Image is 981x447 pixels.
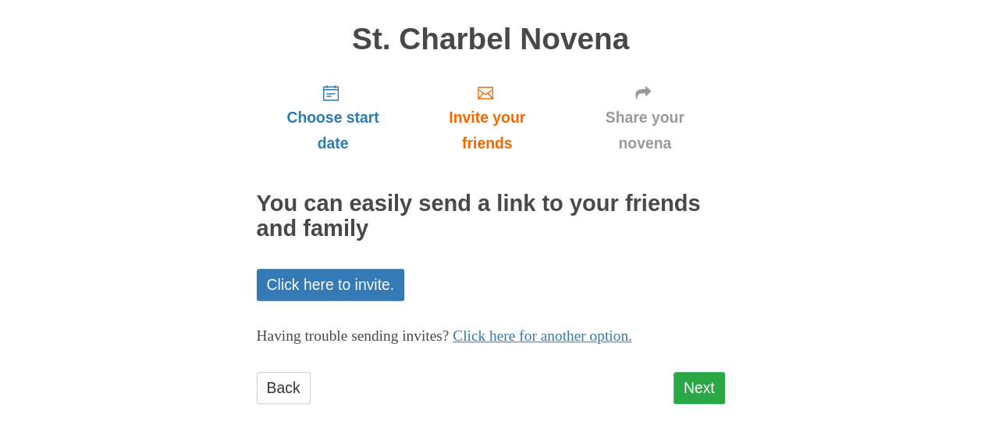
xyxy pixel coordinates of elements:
a: Invite your friends [409,71,564,164]
a: Click here for another option. [453,327,632,344]
span: Invite your friends [425,105,549,156]
a: Next [674,372,725,404]
span: Share your novena [581,105,709,156]
a: Back [257,372,311,404]
span: Choose start date [272,105,394,156]
a: Choose start date [257,71,410,164]
span: Having trouble sending invites? [257,327,450,344]
h2: You can easily send a link to your friends and family [257,191,725,241]
a: Click here to invite. [257,269,405,301]
a: Share your novena [565,71,725,164]
h1: St. Charbel Novena [257,23,725,56]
